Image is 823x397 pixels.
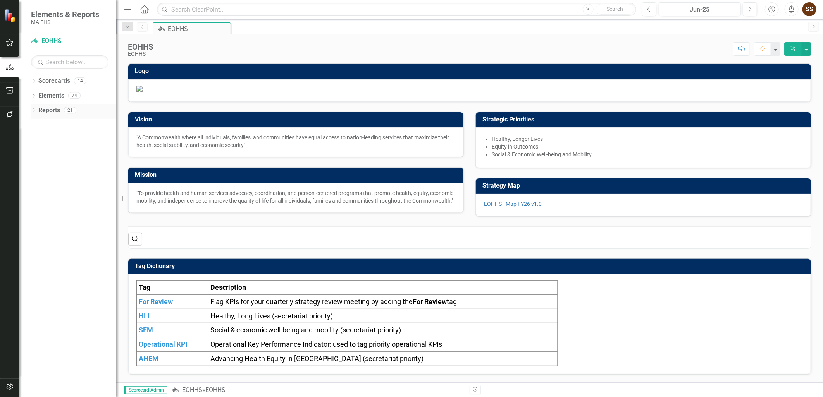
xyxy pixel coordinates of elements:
[606,6,623,12] span: Search
[157,3,636,16] input: Search ClearPoint...
[139,354,158,363] span: AHEM
[171,386,464,395] div: »
[482,182,807,189] h3: Strategy Map
[661,5,738,14] div: Jun-25
[74,78,86,84] div: 14
[135,68,807,75] h3: Logo
[38,91,64,100] a: Elements
[802,2,816,16] button: SS
[492,143,803,151] li: Equity in Outcomes
[4,9,17,22] img: ClearPoint Strategy
[128,51,153,57] div: EOHHS
[124,386,167,394] span: Scorecard Admin
[128,43,153,51] div: EOHHS
[492,135,803,143] li: Healthy, Longer Lives
[136,189,455,205] p: "To provide health and human services advocacy, coordination, and person-centered programs that p...
[31,55,108,69] input: Search Below...
[136,133,455,149] p: "A Commonwealth where all individuals, families, and communities have equal access to nation-lead...
[210,326,401,334] span: Social & economic well-being and mobility (secretariat priority)
[168,24,229,34] div: EOHHS
[64,107,76,113] div: 21
[482,116,807,123] h3: Strategic Priorities
[38,77,70,86] a: Scorecards
[210,283,246,291] span: Description
[139,326,153,334] span: SEM
[413,298,447,306] strong: For Review
[210,354,424,363] span: Advancing Health Equity in [GEOGRAPHIC_DATA] (secretariat priority)
[205,386,226,394] div: EOHHS
[38,106,60,115] a: Reports
[210,298,457,306] span: Flag KPIs for your quarterly strategy review meeting by adding the tag
[136,86,803,92] img: Document.png
[139,283,150,291] strong: Tag
[139,340,188,348] span: Operational KPI
[31,10,99,19] span: Elements & Reports
[492,151,803,158] li: Social & Economic Well-being and Mobility
[135,116,460,123] h3: Vision
[31,19,99,25] small: MA EHS
[182,386,202,394] a: EOHHS
[135,263,807,270] h3: Tag Dictionary
[139,298,173,306] span: For Review
[31,37,108,46] a: EOHHS
[659,2,741,16] button: Jun-25
[139,312,152,320] span: HLL
[135,171,460,178] h3: Mission
[210,340,442,348] span: Operational Key Performance Indicator; used to tag priority operational KPIs
[596,4,634,15] button: Search
[210,312,333,320] span: Healthy, Long Lives (secretariat priority)
[484,201,542,207] a: EOHHS - Map FY26 v1.0
[68,92,81,99] div: 74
